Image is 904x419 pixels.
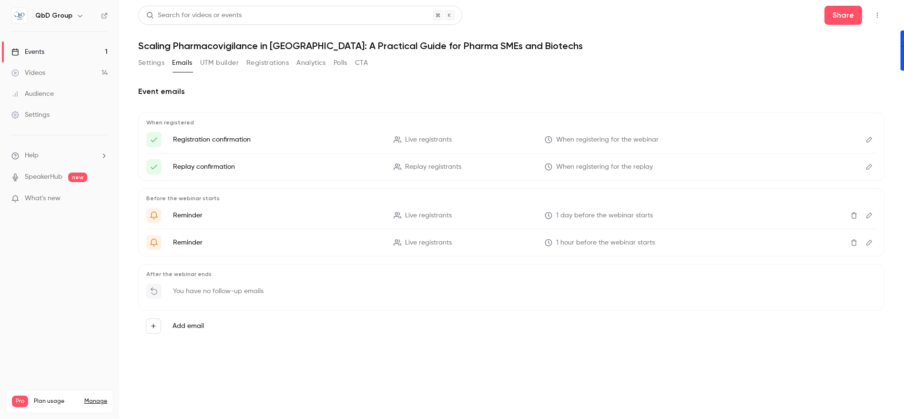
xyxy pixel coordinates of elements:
span: Live registrants [405,211,452,221]
p: Replay confirmation [173,162,382,172]
button: Edit [862,208,877,223]
button: CTA [355,55,368,71]
a: Manage [84,398,107,405]
span: Replay registrants [405,162,461,172]
span: new [68,173,87,182]
button: Edit [862,159,877,174]
a: SpeakerHub [25,172,62,182]
div: Videos [11,68,45,78]
li: Starting Soon! The Webinar {{ event_name }} Begins in 1 Hour 🚀 [146,235,877,250]
p: Reminder [173,211,382,220]
button: Settings [138,55,164,71]
div: Search for videos or events [146,10,242,20]
div: Audience [11,89,54,99]
span: What's new [25,194,61,204]
span: Help [25,151,39,161]
button: Edit [862,235,877,250]
li: Get Ready for Tomorrow’s Webinar on&nbsp; {{ event_name }} ! [146,208,877,223]
button: Polls [334,55,347,71]
div: Settings [11,110,50,120]
button: Share [824,6,862,25]
li: help-dropdown-opener [11,151,108,161]
button: Delete [846,208,862,223]
button: UTM builder [200,55,239,71]
button: Delete [846,235,862,250]
button: Emails [172,55,192,71]
p: After the webinar ends [146,270,877,278]
p: Before the webinar starts [146,194,877,202]
p: Reminder [173,238,382,247]
label: Add email [173,321,204,331]
h1: Scaling Pharmacovigilance in [GEOGRAPHIC_DATA]: A Practical Guide for Pharma SMEs and Biotechs [138,40,885,51]
span: 1 day before the webinar starts [556,211,653,221]
button: Registrations [246,55,289,71]
span: When registering for the webinar [556,135,659,145]
span: Live registrants [405,238,452,248]
span: 1 hour before the webinar starts [556,238,655,248]
p: Registration confirmation [173,135,382,144]
img: QbD Group [12,8,27,23]
li: You're registered! Mark your calendar for our upcoming webinar&nbsp;on&nbsp;{{ event_name }} [146,132,877,147]
h2: Event emails [138,86,885,97]
p: You have no follow-up emails [173,286,264,296]
span: When registering for the replay [556,162,653,172]
div: Events [11,47,44,57]
button: Analytics [296,55,326,71]
li: Here you have the access link to the webinar {{ event_name }}! [146,159,877,174]
span: Live registrants [405,135,452,145]
h6: QbD Group [35,11,72,20]
button: Edit [862,132,877,147]
span: Plan usage [34,398,79,405]
p: When registered [146,119,877,126]
span: Pro [12,396,28,407]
